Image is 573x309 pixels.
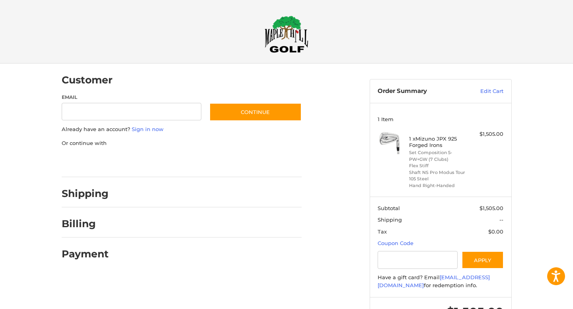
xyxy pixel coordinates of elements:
iframe: PayPal-paylater [127,155,186,169]
button: Continue [209,103,302,121]
h4: 1 x Mizuno JPX 925 Forged Irons [409,135,470,149]
p: Or continue with [62,139,302,147]
li: Set Composition 5-PW+GW (7 Clubs) [409,149,470,162]
p: Already have an account? [62,126,302,133]
h3: Order Summary [378,87,463,95]
span: $1,505.00 [479,205,503,211]
a: Edit Cart [463,87,503,95]
li: Shaft NS Pro Modus Tour 105 Steel [409,169,470,182]
div: Have a gift card? Email for redemption info. [378,274,503,289]
span: Subtotal [378,205,400,211]
span: Shipping [378,216,402,223]
a: [EMAIL_ADDRESS][DOMAIN_NAME] [378,274,490,288]
h2: Customer [62,74,113,86]
iframe: PayPal-paypal [59,155,119,169]
a: Coupon Code [378,240,413,246]
li: Hand Right-Handed [409,182,470,189]
button: Apply [462,251,504,269]
a: Sign in now [132,126,164,132]
label: Email [62,94,202,101]
li: Flex Stiff [409,162,470,169]
h2: Shipping [62,187,109,200]
img: Maple Hill Golf [265,15,308,53]
h2: Billing [62,218,108,230]
input: Gift Certificate or Coupon Code [378,251,458,269]
h2: Payment [62,248,109,260]
div: $1,505.00 [472,130,503,138]
span: -- [499,216,503,223]
iframe: PayPal-venmo [194,155,253,169]
span: Tax [378,228,387,235]
h3: 1 Item [378,116,503,122]
span: $0.00 [488,228,503,235]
